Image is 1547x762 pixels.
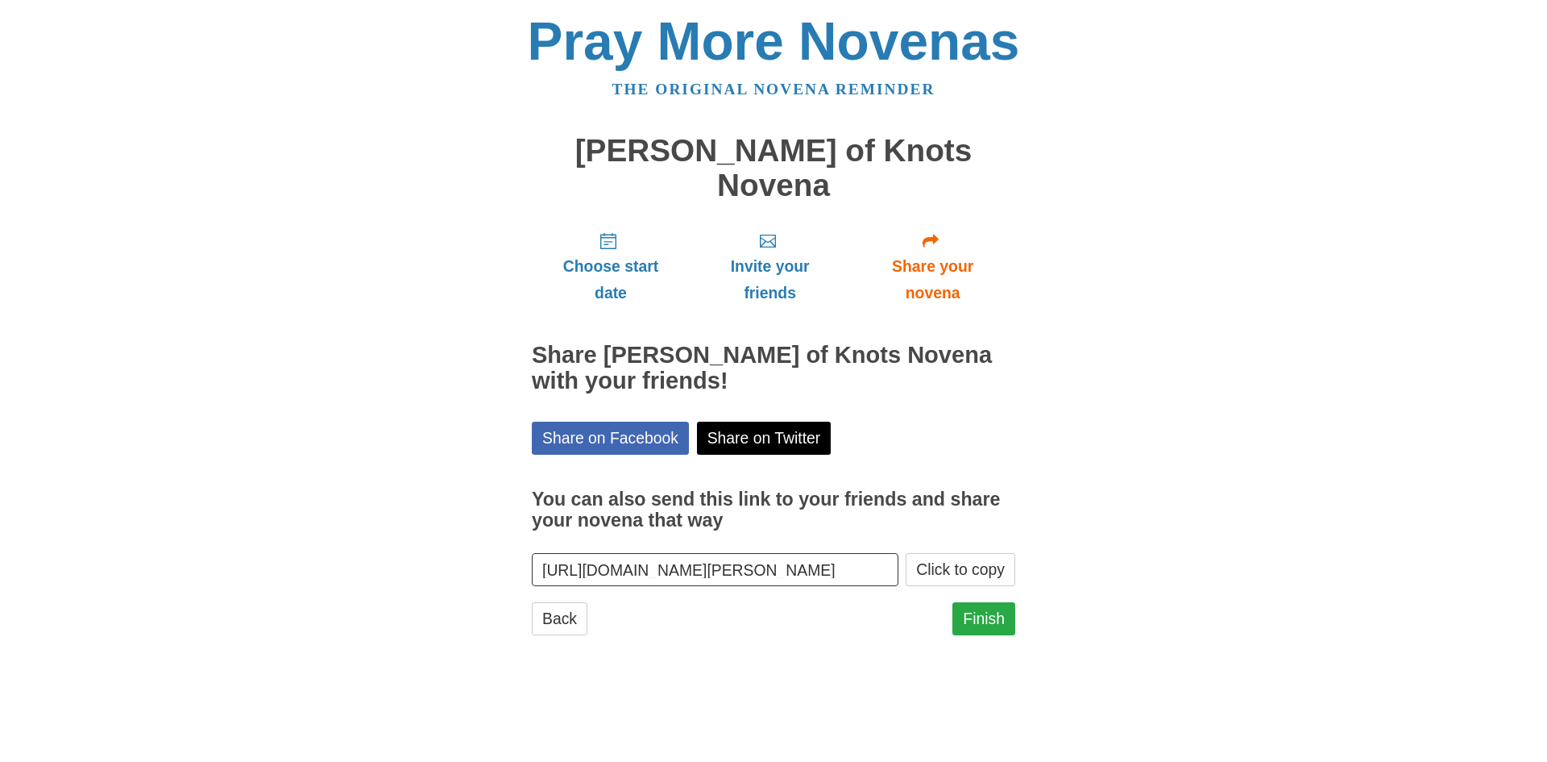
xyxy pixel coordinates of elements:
span: Invite your friends [706,253,834,306]
a: The original novena reminder [612,81,935,98]
a: Share on Facebook [532,422,689,455]
h2: Share [PERSON_NAME] of Knots Novena with your friends! [532,343,1015,394]
span: Share your novena [866,253,999,306]
a: Invite your friends [690,219,850,314]
a: Finish [952,602,1015,635]
button: Click to copy [906,553,1015,586]
a: Share your novena [850,219,1015,314]
h3: You can also send this link to your friends and share your novena that way [532,489,1015,531]
a: Share on Twitter [697,422,832,455]
a: Back [532,602,587,635]
a: Choose start date [532,219,690,314]
h1: [PERSON_NAME] of Knots Novena [532,134,1015,202]
span: Choose start date [548,253,674,306]
a: Pray More Novenas [528,11,1020,71]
